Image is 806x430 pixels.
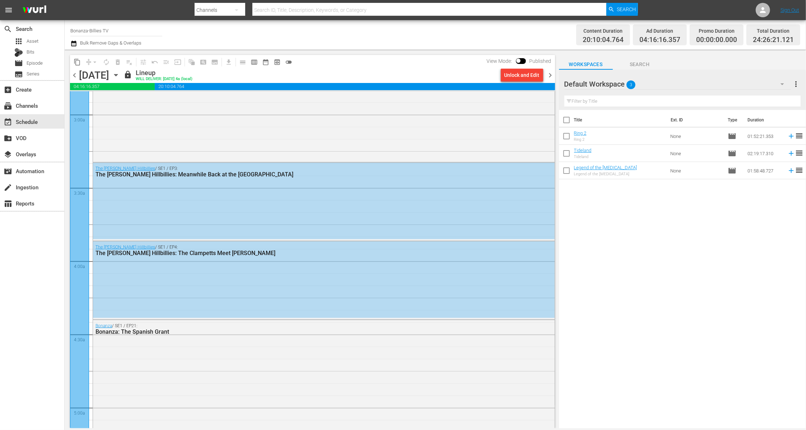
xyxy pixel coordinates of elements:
span: Workspaces [559,60,613,69]
td: None [667,128,725,145]
span: Update Metadata from Key Asset [172,56,183,68]
span: calendar_view_week_outlined [251,59,258,66]
div: Tideland [574,154,592,159]
span: Asset [27,38,38,45]
div: / SE1 / EP21: [95,323,512,335]
th: Duration [744,110,787,130]
th: Type [724,110,744,130]
span: Create Series Block [209,56,220,68]
a: Sign Out [781,7,799,13]
span: Loop Content [101,56,112,68]
span: preview_outlined [274,59,281,66]
div: Bits [14,48,23,57]
span: Clear Lineup [124,56,135,68]
span: chevron_right [546,71,555,80]
span: Episode [728,166,737,175]
div: / SE1 / EP4: [95,245,512,256]
div: Content Duration [583,26,624,36]
span: reorder [795,131,804,140]
span: Bulk Remove Gaps & Overlaps [79,40,141,46]
span: 20:10:04.764 [155,83,555,90]
div: The [PERSON_NAME] Hillbillies: Meanwhile Back at the [GEOGRAPHIC_DATA] [95,171,512,178]
svg: Add to Schedule [787,132,795,140]
span: Week Calendar View [248,56,260,68]
a: Ring 2 [574,130,587,136]
a: Bonanza [95,323,112,328]
td: 01:58:48.727 [745,162,784,179]
span: Episode [27,60,43,67]
div: Total Duration [753,26,794,36]
div: Ad Duration [639,26,680,36]
span: 04:16:16.357 [639,36,680,44]
span: Download as CSV [220,55,234,69]
span: Revert to Primary Episode [149,56,160,68]
span: Schedule [4,118,12,126]
button: Search [606,3,638,16]
th: Ext. ID [667,110,724,130]
span: Episode [14,59,23,68]
span: Episode [728,149,737,158]
span: VOD [4,134,12,143]
td: None [667,145,725,162]
span: Channels [4,102,12,110]
span: Remove Gaps & Overlaps [83,56,101,68]
a: The [PERSON_NAME] Hillbillies [95,166,155,171]
span: View Backup [271,56,283,68]
span: reorder [795,149,804,157]
span: Customize Events [135,55,149,69]
a: The [PERSON_NAME] Hillbillies [95,245,155,250]
div: Default Workspace [564,74,791,94]
span: 00:00:00.000 [696,36,737,44]
span: 20:10:04.764 [583,36,624,44]
th: Title [574,110,667,130]
a: Tideland [574,148,592,153]
div: Unlock and Edit [504,69,540,82]
span: Episode [728,132,737,140]
span: reorder [795,166,804,175]
span: Series [14,70,23,79]
button: more_vert [792,75,801,93]
button: Unlock and Edit [501,69,543,82]
span: menu [4,6,13,14]
span: Reports [4,199,12,208]
span: Month Calendar View [260,56,271,68]
div: [DATE] [79,69,109,81]
img: ans4CAIJ8jUAAAAAAAAAAAAAAAAAAAAAAAAgQb4GAAAAAAAAAAAAAAAAAAAAAAAAJMjXAAAAAAAAAAAAAAAAAAAAAAAAgAT5G... [17,2,52,19]
div: WILL DELIVER: [DATE] 4a (local) [136,77,192,82]
span: Day Calendar View [234,55,248,69]
div: Ring 2 [574,137,587,142]
span: 24:26:21.121 [753,36,794,44]
div: Promo Duration [696,26,737,36]
span: Ingestion [4,183,12,192]
span: Bits [27,48,34,56]
div: The [PERSON_NAME] Hillbillies: The Clampetts Meet [PERSON_NAME] [95,250,512,256]
span: content_copy [74,59,81,66]
span: Search [613,60,667,69]
span: date_range_outlined [262,59,269,66]
span: Series [27,70,39,78]
span: Create [4,85,12,94]
svg: Add to Schedule [787,149,795,157]
a: Legend of the [MEDICAL_DATA] [574,165,637,170]
span: Search [617,3,636,16]
td: 01:52:21.353 [745,128,784,145]
span: 24 hours Lineup View is OFF [283,56,294,68]
div: Bonanza: The Spanish Grant [95,328,512,335]
span: 04:16:16.357 [70,83,155,90]
div: Lineup [136,69,192,77]
span: 3 [626,77,635,92]
span: Toggle to switch from Published to Draft view. [516,58,521,63]
span: Fill episodes with ad slates [160,56,172,68]
svg: Add to Schedule [787,167,795,175]
span: Select an event to delete [112,56,124,68]
span: Automation [4,167,12,176]
div: / SE1 / EP3: [95,166,512,178]
span: View Mode: [483,58,516,64]
td: 02:19:17.310 [745,145,784,162]
span: Asset [14,37,23,46]
span: toggle_off [285,59,292,66]
span: Search [4,25,12,33]
span: lock [124,70,132,79]
span: Published [526,58,555,64]
span: chevron_left [70,71,79,80]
